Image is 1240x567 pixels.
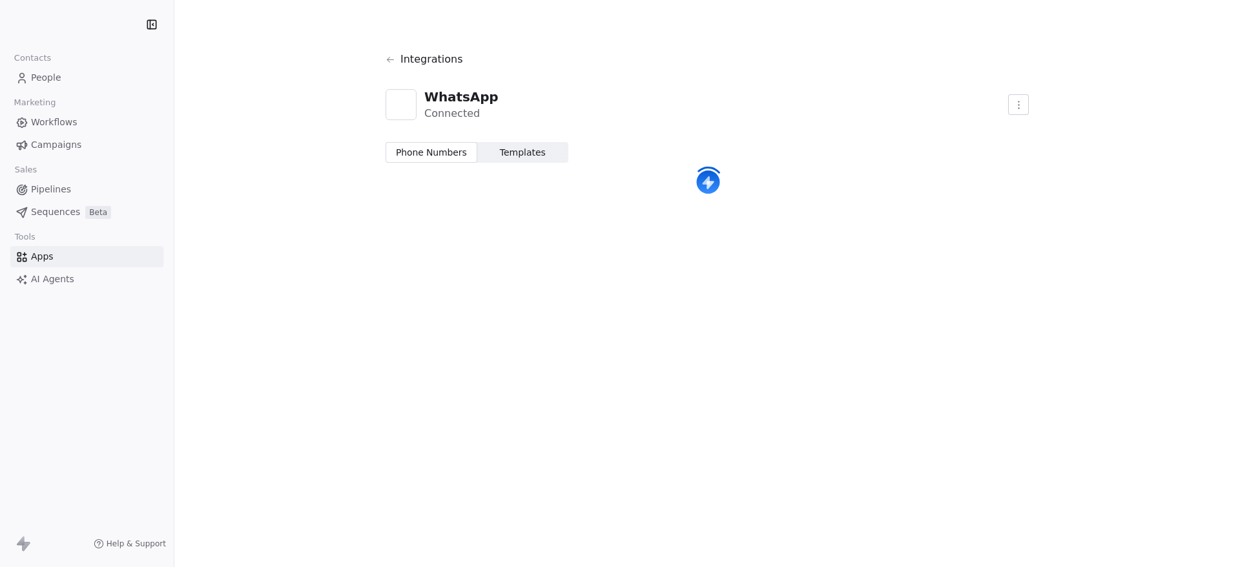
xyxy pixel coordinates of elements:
a: People [10,67,163,88]
div: WhatsApp [424,88,499,106]
span: Sequences [31,205,80,219]
span: People [31,71,61,85]
span: Contacts [8,48,57,68]
a: SequencesBeta [10,201,163,223]
span: Help & Support [107,539,166,549]
span: Pipelines [31,183,71,196]
div: Connected [424,106,499,121]
span: Tools [9,227,41,247]
span: Sales [9,160,43,180]
a: Campaigns [10,134,163,156]
a: Help & Support [94,539,166,549]
span: AI Agents [31,273,74,286]
span: Workflows [31,116,77,129]
span: Templates [500,146,546,160]
span: Marketing [8,93,61,112]
a: Pipelines [10,179,163,200]
img: whatsapp.svg [392,96,410,114]
span: Integrations [400,52,463,67]
a: Apps [10,246,163,267]
span: Beta [85,206,111,219]
a: Workflows [10,112,163,133]
a: AI Agents [10,269,163,290]
span: Campaigns [31,138,81,152]
a: Integrations [386,41,1029,77]
span: Apps [31,250,54,263]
